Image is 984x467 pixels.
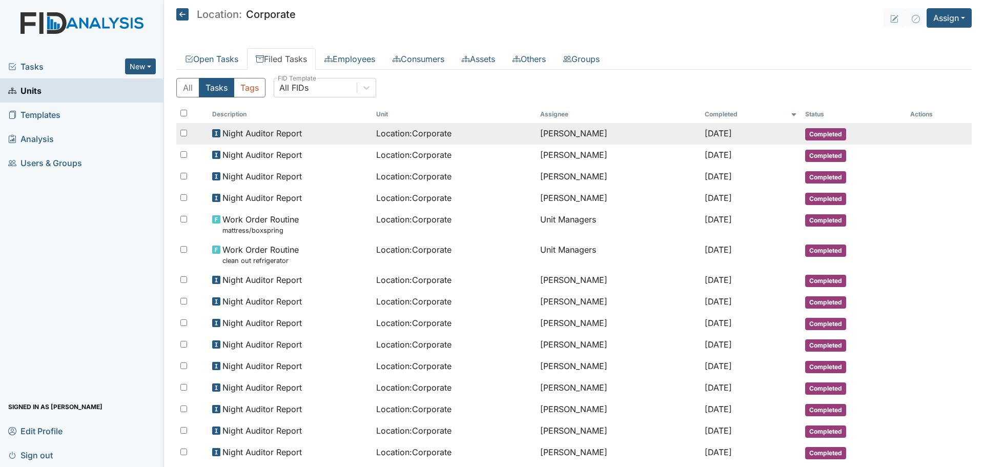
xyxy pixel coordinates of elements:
[536,399,700,420] td: [PERSON_NAME]
[705,447,732,457] span: [DATE]
[805,318,846,330] span: Completed
[316,48,384,70] a: Employees
[536,291,700,313] td: [PERSON_NAME]
[372,106,536,123] th: Toggle SortBy
[805,339,846,352] span: Completed
[536,188,700,209] td: [PERSON_NAME]
[197,9,242,19] span: Location:
[705,425,732,436] span: [DATE]
[376,424,452,437] span: Location : Corporate
[536,377,700,399] td: [PERSON_NAME]
[536,106,700,123] th: Assignee
[376,446,452,458] span: Location : Corporate
[536,145,700,166] td: [PERSON_NAME]
[376,295,452,308] span: Location : Corporate
[222,274,302,286] span: Night Auditor Report
[234,78,265,97] button: Tags
[222,295,302,308] span: Night Auditor Report
[222,317,302,329] span: Night Auditor Report
[805,193,846,205] span: Completed
[805,447,846,459] span: Completed
[705,296,732,307] span: [DATE]
[701,106,801,123] th: Toggle SortBy
[705,382,732,393] span: [DATE]
[805,214,846,227] span: Completed
[8,107,60,123] span: Templates
[376,243,452,256] span: Location : Corporate
[376,192,452,204] span: Location : Corporate
[376,149,452,161] span: Location : Corporate
[705,128,732,138] span: [DATE]
[222,424,302,437] span: Night Auditor Report
[176,78,199,97] button: All
[222,243,299,266] span: Work Order Routine clean out refrigerator
[222,446,302,458] span: Night Auditor Report
[376,213,452,226] span: Location : Corporate
[376,127,452,139] span: Location : Corporate
[805,128,846,140] span: Completed
[805,425,846,438] span: Completed
[536,313,700,334] td: [PERSON_NAME]
[180,110,187,116] input: Toggle All Rows Selected
[222,226,299,235] small: mattress/boxspring
[8,83,42,98] span: Units
[805,275,846,287] span: Completed
[705,150,732,160] span: [DATE]
[222,338,302,351] span: Night Auditor Report
[376,403,452,415] span: Location : Corporate
[376,381,452,394] span: Location : Corporate
[805,382,846,395] span: Completed
[208,106,372,123] th: Toggle SortBy
[805,404,846,416] span: Completed
[8,399,102,415] span: Signed in as [PERSON_NAME]
[222,149,302,161] span: Night Auditor Report
[222,403,302,415] span: Night Auditor Report
[125,58,156,74] button: New
[199,78,234,97] button: Tasks
[705,171,732,181] span: [DATE]
[376,274,452,286] span: Location : Corporate
[536,166,700,188] td: [PERSON_NAME]
[705,339,732,350] span: [DATE]
[536,442,700,463] td: [PERSON_NAME]
[176,48,247,70] a: Open Tasks
[504,48,555,70] a: Others
[801,106,906,123] th: Toggle SortBy
[705,318,732,328] span: [DATE]
[8,60,125,73] a: Tasks
[384,48,453,70] a: Consumers
[536,123,700,145] td: [PERSON_NAME]
[705,245,732,255] span: [DATE]
[705,275,732,285] span: [DATE]
[376,360,452,372] span: Location : Corporate
[927,8,972,28] button: Assign
[705,193,732,203] span: [DATE]
[8,131,54,147] span: Analysis
[453,48,504,70] a: Assets
[805,296,846,309] span: Completed
[8,447,53,463] span: Sign out
[805,361,846,373] span: Completed
[376,317,452,329] span: Location : Corporate
[805,150,846,162] span: Completed
[376,338,452,351] span: Location : Corporate
[705,214,732,225] span: [DATE]
[536,356,700,377] td: [PERSON_NAME]
[176,78,265,97] div: Type filter
[247,48,316,70] a: Filed Tasks
[805,171,846,184] span: Completed
[705,361,732,371] span: [DATE]
[222,192,302,204] span: Night Auditor Report
[555,48,608,70] a: Groups
[222,381,302,394] span: Night Auditor Report
[376,170,452,182] span: Location : Corporate
[8,155,82,171] span: Users & Groups
[222,127,302,139] span: Night Auditor Report
[222,256,299,266] small: clean out refrigerator
[222,213,299,235] span: Work Order Routine mattress/boxspring
[536,270,700,291] td: [PERSON_NAME]
[222,170,302,182] span: Night Auditor Report
[536,239,700,270] td: Unit Managers
[906,106,957,123] th: Actions
[8,423,63,439] span: Edit Profile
